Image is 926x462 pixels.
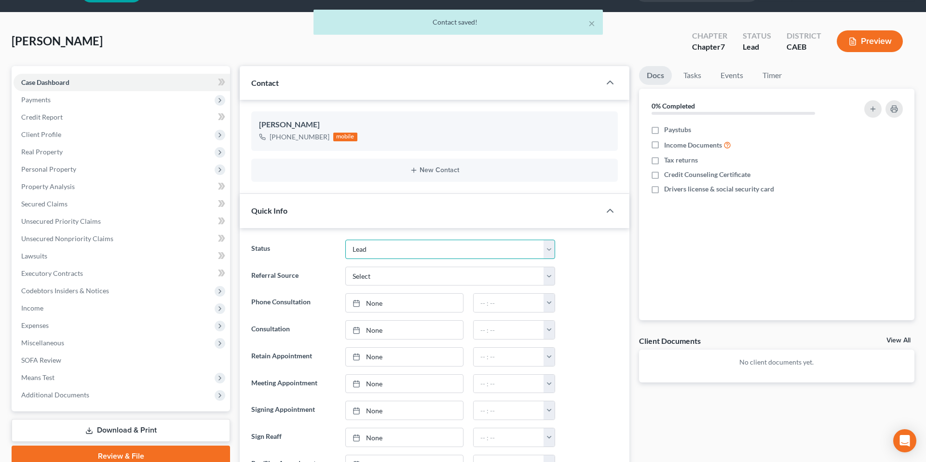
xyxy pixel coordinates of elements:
[21,304,43,312] span: Income
[664,155,698,165] span: Tax returns
[246,293,340,313] label: Phone Consultation
[21,321,49,329] span: Expenses
[652,102,695,110] strong: 0% Completed
[21,286,109,295] span: Codebtors Insiders & Notices
[346,401,463,420] a: None
[12,419,230,442] a: Download & Print
[474,375,544,393] input: -- : --
[21,148,63,156] span: Real Property
[21,113,63,121] span: Credit Report
[21,78,69,86] span: Case Dashboard
[251,206,287,215] span: Quick Info
[246,374,340,394] label: Meeting Appointment
[346,348,463,366] a: None
[321,17,595,27] div: Contact saved!
[259,166,610,174] button: New Contact
[346,321,463,339] a: None
[346,375,463,393] a: None
[474,348,544,366] input: -- : --
[664,170,750,179] span: Credit Counseling Certificate
[21,200,68,208] span: Secured Claims
[246,428,340,447] label: Sign Reaff
[14,352,230,369] a: SOFA Review
[270,132,329,142] div: [PHONE_NUMBER]
[713,66,751,85] a: Events
[474,401,544,420] input: -- : --
[474,294,544,312] input: -- : --
[639,336,701,346] div: Client Documents
[755,66,790,85] a: Timer
[639,66,672,85] a: Docs
[14,230,230,247] a: Unsecured Nonpriority Claims
[21,391,89,399] span: Additional Documents
[259,119,610,131] div: [PERSON_NAME]
[14,109,230,126] a: Credit Report
[837,30,903,52] button: Preview
[14,213,230,230] a: Unsecured Priority Claims
[21,339,64,347] span: Miscellaneous
[21,182,75,190] span: Property Analysis
[664,184,774,194] span: Drivers license & social security card
[664,140,722,150] span: Income Documents
[721,42,725,51] span: 7
[14,178,230,195] a: Property Analysis
[21,356,61,364] span: SOFA Review
[14,195,230,213] a: Secured Claims
[886,337,911,344] a: View All
[692,41,727,53] div: Chapter
[12,34,103,48] span: [PERSON_NAME]
[246,320,340,340] label: Consultation
[588,17,595,29] button: ×
[246,347,340,367] label: Retain Appointment
[474,321,544,339] input: -- : --
[333,133,357,141] div: mobile
[246,401,340,420] label: Signing Appointment
[893,429,916,452] div: Open Intercom Messenger
[21,130,61,138] span: Client Profile
[251,78,279,87] span: Contact
[21,165,76,173] span: Personal Property
[21,373,54,381] span: Means Test
[346,428,463,447] a: None
[21,217,101,225] span: Unsecured Priority Claims
[21,269,83,277] span: Executory Contracts
[21,234,113,243] span: Unsecured Nonpriority Claims
[664,125,691,135] span: Paystubs
[21,95,51,104] span: Payments
[21,252,47,260] span: Lawsuits
[743,41,771,53] div: Lead
[14,74,230,91] a: Case Dashboard
[676,66,709,85] a: Tasks
[346,294,463,312] a: None
[246,267,340,286] label: Referral Source
[787,41,821,53] div: CAEB
[14,247,230,265] a: Lawsuits
[474,428,544,447] input: -- : --
[647,357,907,367] p: No client documents yet.
[14,265,230,282] a: Executory Contracts
[246,240,340,259] label: Status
